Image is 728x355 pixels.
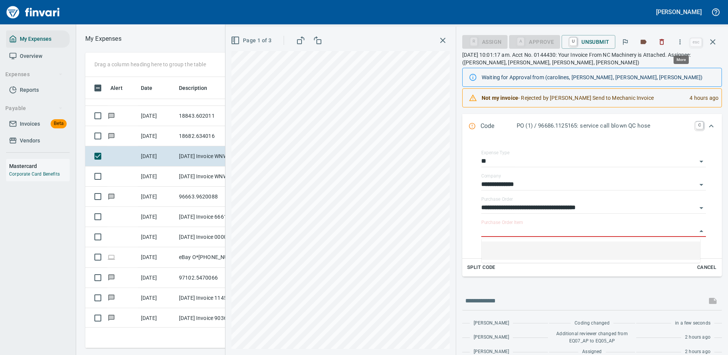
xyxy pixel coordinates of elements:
[696,179,707,190] button: Open
[110,83,123,93] span: Alert
[107,133,115,138] span: Has messages
[176,146,244,166] td: [DATE] Invoice WNWO0053060 from NC Machinery Co. Inc (1-10695)
[467,263,495,272] span: Split Code
[138,227,176,247] td: [DATE]
[696,203,707,213] button: Open
[481,220,523,225] label: Purchase Order Item
[138,247,176,267] td: [DATE]
[20,136,40,146] span: Vendors
[462,51,722,66] p: [DATE] 10:01:17 am. Acct No. 0144430: Your Invoice From NC Machinery is Attached. Assignee: ([PER...
[6,82,70,99] a: Reports
[9,171,60,177] a: Corporate Card Benefits
[176,207,244,227] td: [DATE] Invoice 6661111 from Superior Tire Service, Inc (1-10991)
[176,247,244,267] td: eBay O*[PHONE_NUMBER] [GEOGRAPHIC_DATA]
[482,91,683,105] div: - Rejected by [PERSON_NAME] Send to Mechanic Invoice
[553,330,631,345] span: Additional reviewer changed from EQ07_AP to EQ05_AP
[6,48,70,65] a: Overview
[138,126,176,146] td: [DATE]
[20,34,51,44] span: My Expenses
[683,91,718,105] div: 4 hours ago
[138,146,176,166] td: [DATE]
[107,113,115,118] span: Has messages
[176,308,244,328] td: [DATE] Invoice 90368916 from Topcon Solutions Inc (1-30481)
[2,67,66,82] button: Expenses
[138,187,176,207] td: [DATE]
[704,292,722,310] span: This records your message into the invoice and notifies anyone mentioned
[696,122,703,129] a: C
[107,254,115,259] span: Online transaction
[6,30,70,48] a: My Expenses
[110,83,133,93] span: Alert
[176,268,244,288] td: 97102.5470066
[138,268,176,288] td: [DATE]
[9,162,70,170] h6: Mastercard
[696,226,707,237] button: Close
[675,320,710,327] span: in a few seconds
[562,35,615,49] button: UUnsubmit
[482,95,518,101] strong: Not my invoice
[481,174,501,178] label: Company
[138,288,176,308] td: [DATE]
[481,150,509,155] label: Expense Type
[94,61,206,68] p: Drag a column heading here to group the table
[20,51,42,61] span: Overview
[85,34,121,43] nav: breadcrumb
[107,315,115,320] span: Has messages
[653,34,670,50] button: Discard
[85,34,121,43] p: My Expenses
[229,34,275,48] button: Page 1 of 3
[20,85,39,95] span: Reports
[509,38,560,45] div: Purchase Order Item required
[690,38,702,46] a: esc
[568,35,609,48] span: Unsubmit
[179,83,217,93] span: Description
[138,207,176,227] td: [DATE]
[176,227,244,247] td: [DATE] Invoice 00000000 from Pacwest Machinery LLC (1-23156)
[517,122,691,130] p: PO (1) / 96686.1125165: service call blown QC hose
[575,320,609,327] span: Coding changed
[5,104,63,113] span: Payable
[138,166,176,187] td: [DATE]
[462,114,722,139] div: Expand
[481,122,517,131] p: Code
[635,34,652,50] button: Labels
[232,36,271,45] span: Page 1 of 3
[685,334,710,341] span: 2 hours ago
[474,320,509,327] span: [PERSON_NAME]
[176,187,244,207] td: 96663.9620088
[656,8,702,16] h5: [PERSON_NAME]
[138,106,176,126] td: [DATE]
[176,288,244,308] td: [DATE] Invoice 1145062 from Jubitz Corp - Jfs (1-10543)
[570,37,577,46] a: U
[462,139,722,277] div: Expand
[5,3,62,21] img: Finvari
[481,197,513,201] label: Purchase Order
[462,38,508,45] div: Assign
[6,132,70,149] a: Vendors
[5,70,63,79] span: Expenses
[482,70,715,84] div: Waiting for Approval from (carolines, [PERSON_NAME], [PERSON_NAME], [PERSON_NAME])
[176,166,244,187] td: [DATE] Invoice WNWO0053067 from NC Machinery Co. Inc (1-10695)
[465,262,497,273] button: Split Code
[696,156,707,167] button: Open
[51,119,67,128] span: Beta
[179,83,208,93] span: Description
[141,83,153,93] span: Date
[696,263,717,272] span: Cancel
[2,101,66,115] button: Payable
[6,115,70,133] a: InvoicesBeta
[107,275,115,280] span: Has messages
[654,6,704,18] button: [PERSON_NAME]
[176,106,244,126] td: 18843.602011
[107,295,115,300] span: Has messages
[176,126,244,146] td: 18682.634016
[107,194,115,199] span: Has messages
[20,119,40,129] span: Invoices
[617,34,634,50] button: Flag
[694,262,719,273] button: Cancel
[141,83,163,93] span: Date
[474,334,509,341] span: [PERSON_NAME]
[138,308,176,328] td: [DATE]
